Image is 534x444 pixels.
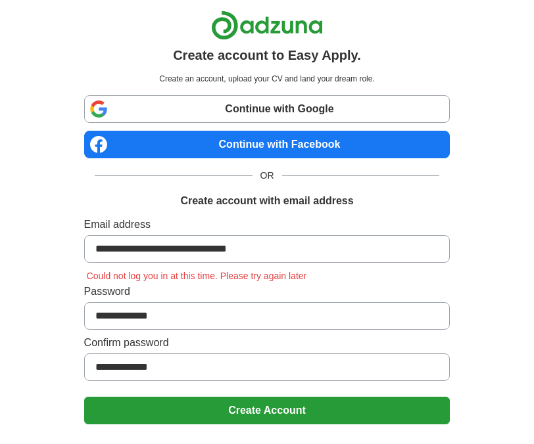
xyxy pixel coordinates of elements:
span: OR [253,169,282,183]
label: Password [84,284,450,300]
h1: Create account to Easy Apply. [173,45,361,65]
span: Could not log you in at this time. Please try again later [84,271,310,281]
h1: Create account with email address [180,193,353,209]
label: Confirm password [84,335,450,351]
label: Email address [84,217,450,233]
img: Adzuna logo [211,11,323,40]
a: Continue with Facebook [84,131,450,158]
p: Create an account, upload your CV and land your dream role. [87,73,448,85]
a: Continue with Google [84,95,450,123]
button: Create Account [84,397,450,424]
